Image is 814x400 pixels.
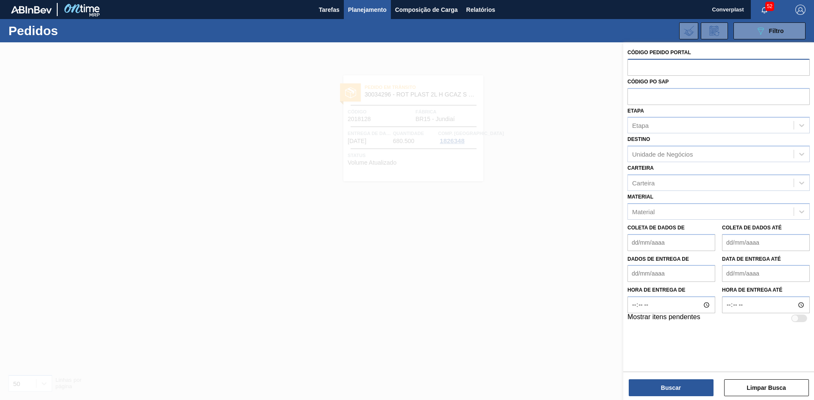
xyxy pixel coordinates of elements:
[751,4,778,16] button: Notificações
[627,256,689,262] font: Dados de Entrega de
[722,234,810,251] input: dd/mm/aaaa
[627,234,715,251] input: dd/mm/aaaa
[627,265,715,282] input: dd/mm/aaaa
[769,28,784,34] font: Filtro
[627,79,669,85] font: Código PO SAP
[11,6,52,14] img: TNhmsLtSVTkK8tSr43FrP2fwEKptu5GPRR3wAAAABJRU5ErkJggg==
[722,256,781,262] font: Data de Entrega até
[627,136,650,142] font: Destino
[319,6,340,13] font: Tarefas
[722,265,810,282] input: dd/mm/aaaa
[627,165,654,171] font: Carteira
[627,313,700,320] font: Mostrar itens pendentes
[722,287,782,293] font: Hora de entrega até
[627,194,653,200] font: Material
[466,6,495,13] font: Relatórios
[632,122,649,129] font: Etapa
[701,22,728,39] div: Solicitação de Revisão de Pedidos
[627,287,685,293] font: Hora de entrega de
[348,6,387,13] font: Planejamento
[632,151,693,158] font: Unidade de Negócios
[8,24,58,38] font: Pedidos
[632,208,655,215] font: Material
[627,50,691,55] font: Código Pedido Portal
[795,5,806,15] img: Sair
[627,225,685,231] font: Coleta de dados de
[712,6,744,13] font: Converplast
[733,22,806,39] button: Filtro
[395,6,458,13] font: Composição de Carga
[722,225,782,231] font: Coleta de dados até
[627,108,644,114] font: Etapa
[679,22,698,39] div: Importar Negociações dos Pedidos
[632,179,655,186] font: Carteira
[767,3,772,9] font: 52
